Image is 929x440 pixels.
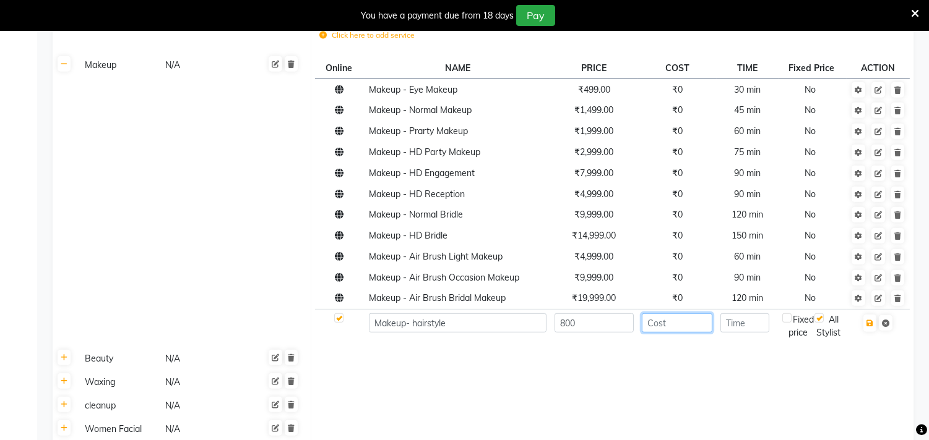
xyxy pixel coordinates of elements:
span: Makeup - Air Brush Occasion Makeup [369,272,519,283]
div: Women Facial [80,421,159,437]
span: No [805,104,816,116]
span: ₹1,999.00 [574,125,613,137]
span: No [805,272,816,283]
span: No [805,167,816,179]
th: COST [638,57,717,78]
th: ACTION [847,57,910,78]
span: Makeup - HD Bridle [369,230,447,241]
span: 90 min [734,272,761,283]
span: 30 min [734,84,761,95]
span: ₹14,999.00 [572,230,616,241]
span: 75 min [734,146,761,158]
span: ₹0 [672,125,683,137]
span: Makeup - HD Party Makeup [369,146,480,158]
span: ₹0 [672,209,683,220]
input: Time [720,313,769,332]
span: ₹0 [672,188,683,200]
span: Makeup - Eye Makeup [369,84,457,95]
span: No [805,251,816,262]
input: Service [369,313,547,332]
span: ₹499.00 [578,84,610,95]
span: No [805,292,816,303]
div: N/A [164,57,243,73]
th: TIME [717,57,779,78]
span: ₹9,999.00 [574,209,613,220]
span: ₹0 [672,272,683,283]
span: No [805,125,816,137]
div: N/A [164,374,243,390]
label: Click here to add service [319,30,415,41]
span: 60 min [734,251,761,262]
div: cleanup [80,398,159,413]
th: Fixed Price [779,57,847,78]
th: NAME [365,57,550,78]
span: 90 min [734,188,761,200]
span: ₹4,999.00 [574,251,613,262]
span: 150 min [732,230,763,241]
div: N/A [164,421,243,437]
span: Makeup - Air Brush Bridal Makeup [369,292,506,303]
button: Pay [516,5,555,26]
th: PRICE [550,57,637,78]
span: ₹7,999.00 [574,167,613,179]
div: N/A [164,398,243,413]
th: Online [315,57,365,78]
input: Cost [642,313,712,332]
span: ₹19,999.00 [572,292,616,303]
span: ₹2,999.00 [574,146,613,158]
span: No [805,209,816,220]
div: Makeup [80,57,159,73]
div: All Stylist [814,313,843,339]
span: ₹0 [672,84,683,95]
span: ₹0 [672,230,683,241]
span: Makeup - Prarty Makeup [369,125,468,137]
div: You have a payment due from 18 days [361,9,514,22]
span: 120 min [732,292,763,303]
span: Makeup - HD Reception [369,188,465,200]
span: ₹0 [672,146,683,158]
span: ₹0 [672,167,683,179]
span: 60 min [734,125,761,137]
div: Fixed price [782,313,814,339]
input: Price [555,313,634,332]
span: Makeup - Normal Makeup [369,104,472,116]
span: ₹9,999.00 [574,272,613,283]
span: 45 min [734,104,761,116]
span: ₹4,999.00 [574,188,613,200]
span: No [805,230,816,241]
span: No [805,146,816,158]
span: ₹1,499.00 [574,104,613,116]
div: Waxing [80,374,159,390]
span: Makeup - Normal Bridle [369,209,463,220]
div: Beauty [80,351,159,366]
span: 90 min [734,167,761,179]
span: No [805,188,816,200]
span: ₹0 [672,292,683,303]
span: Makeup - HD Engagement [369,167,475,179]
span: Makeup - Air Brush Light Makeup [369,251,503,262]
div: N/A [164,351,243,366]
span: ₹0 [672,251,683,262]
span: 120 min [732,209,763,220]
span: ₹0 [672,104,683,116]
span: No [805,84,816,95]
